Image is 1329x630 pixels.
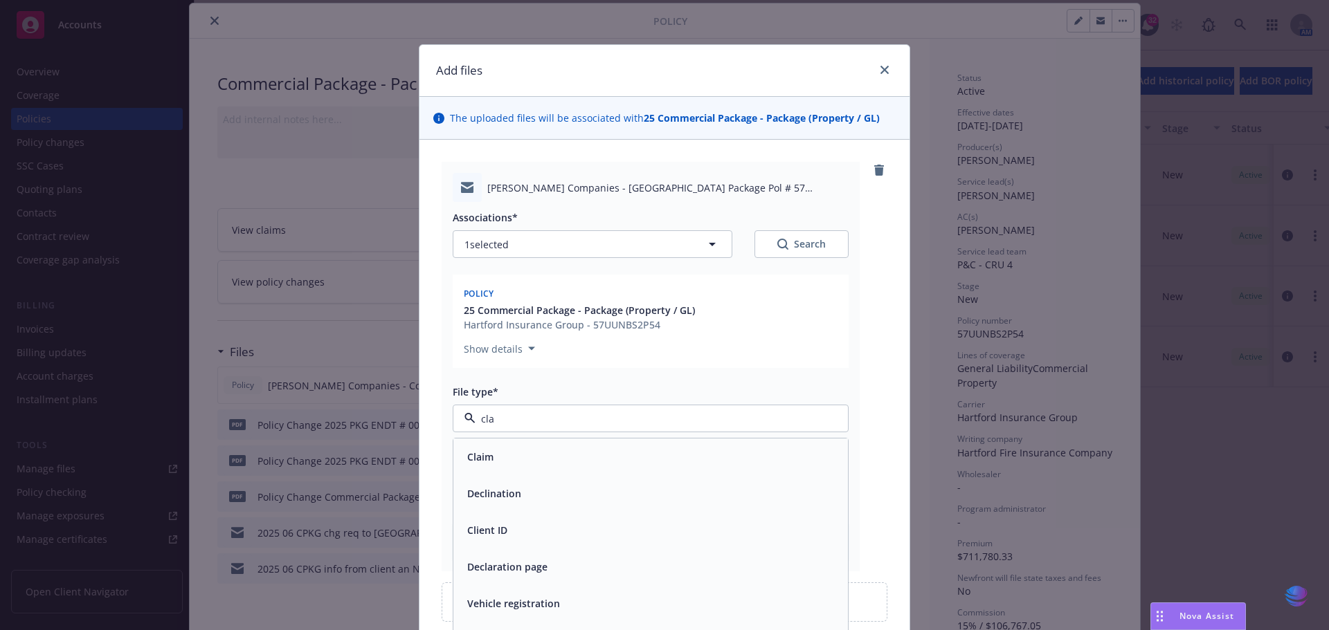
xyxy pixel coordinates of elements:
button: Declaration page [467,559,548,574]
div: Upload new files [442,582,887,622]
img: svg+xml;base64,PHN2ZyB3aWR0aD0iMzQiIGhlaWdodD0iMzQiIHZpZXdCb3g9IjAgMCAzNCAzNCIgZmlsbD0ibm9uZSIgeG... [1285,584,1308,609]
span: Nova Assist [1179,610,1234,622]
input: Filter by keyword [476,411,820,426]
button: Claim [467,450,494,464]
div: Drag to move [1151,603,1168,629]
span: File type* [453,385,498,398]
button: Declination [467,486,521,501]
button: Client ID [467,523,507,537]
button: Nova Assist [1150,602,1246,630]
button: Vehicle registration [467,596,560,611]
